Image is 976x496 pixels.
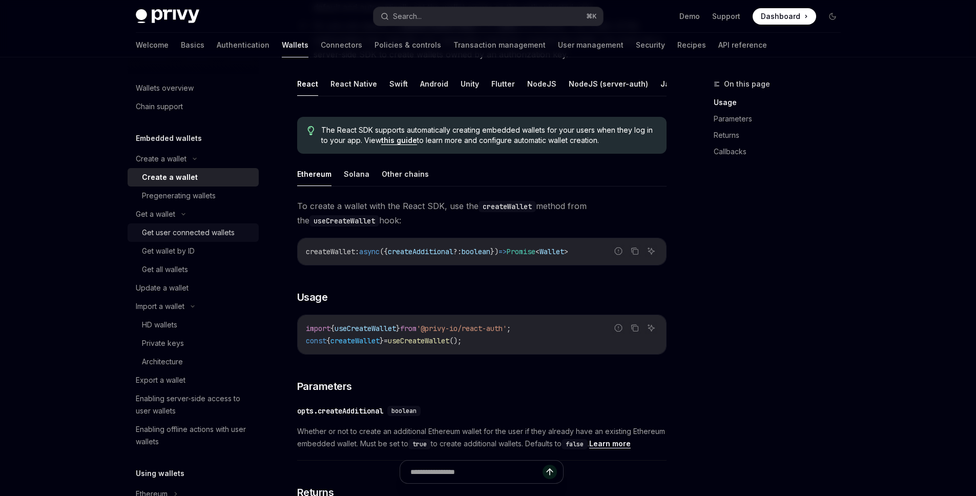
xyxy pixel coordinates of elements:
[449,336,462,345] span: ();
[499,247,507,256] span: =>
[714,94,849,111] a: Usage
[389,72,408,96] button: Swift
[128,260,259,279] a: Get all wallets
[128,279,259,297] a: Update a wallet
[128,187,259,205] a: Pregenerating wallets
[344,162,369,186] button: Solana
[636,33,665,57] a: Security
[490,247,499,256] span: })
[128,242,259,260] a: Get wallet by ID
[586,12,597,20] span: ⌘ K
[136,153,186,165] div: Create a wallet
[569,72,648,96] button: NodeJS (server-auth)
[677,33,706,57] a: Recipes
[307,126,315,135] svg: Tip
[321,125,656,146] span: The React SDK supports automatically creating embedded wallets for your users when they log in to...
[527,72,556,96] button: NodeJS
[136,100,183,113] div: Chain support
[297,379,352,394] span: Parameters
[391,407,417,415] span: boolean
[217,33,269,57] a: Authentication
[718,33,767,57] a: API reference
[306,336,326,345] span: const
[309,215,379,226] code: useCreateWallet
[136,208,175,220] div: Get a wallet
[612,244,625,258] button: Report incorrect code
[142,319,177,331] div: HD wallets
[535,247,539,256] span: <
[507,324,511,333] span: ;
[297,72,318,96] button: React
[712,11,740,22] a: Support
[539,247,564,256] span: Wallet
[306,247,355,256] span: createWallet
[628,321,641,335] button: Copy the contents from the code block
[136,392,253,417] div: Enabling server-side access to user wallets
[297,199,667,228] span: To create a wallet with the React SDK, use the method from the hook:
[128,371,259,389] a: Export a wallet
[612,321,625,335] button: Report incorrect code
[384,336,388,345] span: =
[142,226,235,239] div: Get user connected wallets
[761,11,800,22] span: Dashboard
[375,33,441,57] a: Policies & controls
[181,33,204,57] a: Basics
[282,33,308,57] a: Wallets
[417,324,507,333] span: '@privy-io/react-auth'
[321,33,362,57] a: Connectors
[136,467,184,480] h5: Using wallets
[462,247,490,256] span: boolean
[393,10,422,23] div: Search...
[453,33,546,57] a: Transaction management
[645,321,658,335] button: Ask AI
[373,7,603,26] button: Search...⌘K
[453,247,462,256] span: ?:
[142,245,195,257] div: Get wallet by ID
[330,72,377,96] button: React Native
[714,143,849,160] a: Callbacks
[558,33,624,57] a: User management
[824,8,841,25] button: Toggle dark mode
[142,263,188,276] div: Get all wallets
[128,223,259,242] a: Get user connected wallets
[628,244,641,258] button: Copy the contents from the code block
[128,389,259,420] a: Enabling server-side access to user wallets
[543,465,557,479] button: Send message
[562,439,588,449] code: false
[136,374,185,386] div: Export a wallet
[142,171,198,183] div: Create a wallet
[388,336,449,345] span: useCreateWallet
[330,336,380,345] span: createWallet
[645,244,658,258] button: Ask AI
[461,72,479,96] button: Unity
[297,290,328,304] span: Usage
[381,136,417,145] a: this guide
[136,423,253,448] div: Enabling offline actions with user wallets
[136,9,199,24] img: dark logo
[355,247,359,256] span: :
[382,162,429,186] button: Other chains
[306,324,330,333] span: import
[753,8,816,25] a: Dashboard
[136,82,194,94] div: Wallets overview
[408,439,431,449] code: true
[128,353,259,371] a: Architecture
[380,247,388,256] span: ({
[564,247,568,256] span: >
[326,336,330,345] span: {
[142,337,184,349] div: Private keys
[724,78,770,90] span: On this page
[335,324,396,333] span: useCreateWallet
[479,201,536,212] code: createWallet
[128,79,259,97] a: Wallets overview
[660,72,678,96] button: Java
[136,300,184,313] div: Import a wallet
[128,168,259,187] a: Create a wallet
[420,72,448,96] button: Android
[679,11,700,22] a: Demo
[142,356,183,368] div: Architecture
[142,190,216,202] div: Pregenerating wallets
[714,127,849,143] a: Returns
[507,247,535,256] span: Promise
[396,324,400,333] span: }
